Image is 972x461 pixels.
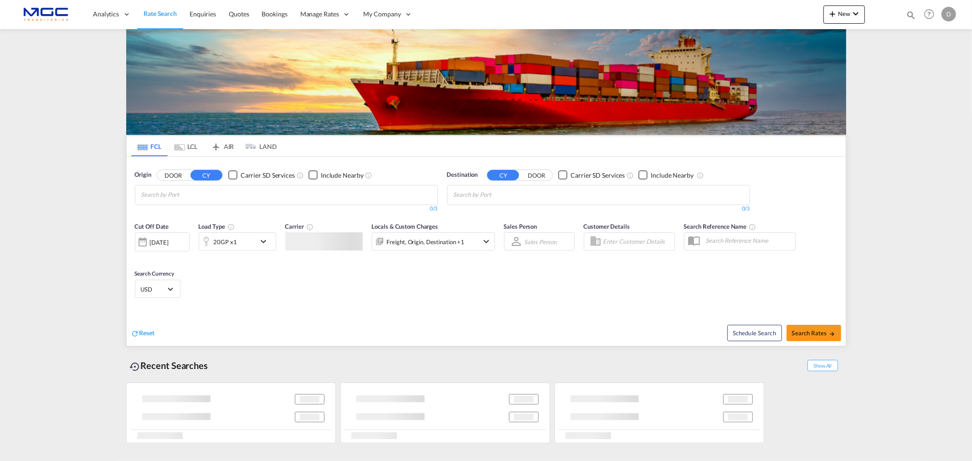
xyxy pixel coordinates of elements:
span: Origin [135,170,151,179]
div: 20GP x1 [214,236,237,248]
md-select: Select Currency: $ USDUnited States Dollar [140,282,175,296]
input: Enter Customer Details [603,235,672,248]
button: DOOR [520,170,552,180]
md-icon: The selected Trucker/Carrierwill be displayed in the rate results If the rates are from another f... [306,223,314,230]
div: OriginDOOR CY Checkbox No InkUnchecked: Search for CY (Container Yard) services for all selected ... [127,157,846,346]
div: 0/3 [135,205,438,213]
span: Search Currency [135,270,175,277]
md-icon: icon-chevron-down [850,8,861,19]
div: D [941,7,956,21]
md-icon: icon-arrow-right [829,331,835,337]
md-icon: Unchecked: Search for CY (Container Yard) services for all selected carriers.Checked : Search for... [297,172,304,179]
div: Include Nearby [321,171,364,180]
span: Manage Rates [300,10,339,19]
div: Help [921,6,941,23]
div: [DATE] [150,238,169,246]
input: Chips input. [453,188,540,202]
md-icon: icon-magnify [906,10,916,20]
span: Help [921,6,937,22]
span: Reset [139,329,155,337]
md-icon: icon-information-outline [227,223,235,230]
md-icon: icon-refresh [131,329,139,338]
md-tab-item: LAND [241,136,277,156]
button: icon-plus 400-fgNewicon-chevron-down [823,5,865,24]
span: Carrier [285,223,314,230]
md-icon: Your search will be saved by the below given name [749,223,756,230]
div: Carrier SD Services [241,171,295,180]
md-icon: icon-backup-restore [130,361,141,372]
span: Customer Details [584,223,630,230]
span: Search Reference Name [684,223,756,230]
span: Enquiries [190,10,216,18]
span: Search Rates [792,329,836,337]
span: Show All [807,360,838,371]
md-checkbox: Checkbox No Ink [638,170,694,180]
span: My Company [364,10,401,19]
md-tab-item: LCL [168,136,204,156]
span: Locals & Custom Charges [372,223,438,230]
button: CY [190,170,222,180]
span: Cut Off Date [135,223,169,230]
input: Search Reference Name [701,234,795,247]
div: [DATE] [135,232,190,251]
span: New [827,10,861,17]
div: Recent Searches [126,355,212,376]
div: 20GP x1icon-chevron-down [199,232,276,251]
img: LCL+%26+FCL+BACKGROUND.png [126,29,846,135]
div: Freight Origin Destination Factory Stuffing [387,236,465,248]
md-icon: icon-chevron-down [481,236,492,247]
md-checkbox: Checkbox No Ink [228,170,295,180]
md-icon: icon-plus 400-fg [827,8,838,19]
img: 92835000d1c111ee8b33af35afdd26c7.png [14,4,75,25]
md-select: Sales Person [524,235,558,248]
md-pagination-wrapper: Use the left and right arrow keys to navigate between tabs [131,136,277,156]
div: 0/3 [447,205,750,213]
md-icon: icon-chevron-down [258,236,273,247]
input: Chips input. [141,188,228,202]
md-chips-wrap: Chips container with autocompletion. Enter the text area, type text to search, and then use the u... [140,185,231,202]
span: Bookings [262,10,288,18]
span: Rate Search [144,10,177,17]
md-chips-wrap: Chips container with autocompletion. Enter the text area, type text to search, and then use the u... [452,185,544,202]
div: Carrier SD Services [571,171,625,180]
md-icon: Unchecked: Search for CY (Container Yard) services for all selected carriers.Checked : Search for... [627,172,634,179]
md-tab-item: FCL [131,136,168,156]
div: Freight Origin Destination Factory Stuffingicon-chevron-down [372,232,495,251]
md-checkbox: Checkbox No Ink [309,170,364,180]
div: Include Nearby [651,171,694,180]
md-datepicker: Select [135,251,142,263]
button: Search Ratesicon-arrow-right [787,325,841,341]
button: Note: By default Schedule search will only considerorigin ports, destination ports and cut off da... [727,325,782,341]
md-icon: icon-airplane [211,141,221,148]
span: Quotes [229,10,249,18]
md-icon: Unchecked: Ignores neighbouring ports when fetching rates.Checked : Includes neighbouring ports w... [365,172,373,179]
button: DOOR [157,170,189,180]
span: USD [141,285,166,293]
span: Destination [447,170,478,179]
span: Load Type [199,223,235,230]
button: CY [487,170,519,180]
md-icon: Unchecked: Ignores neighbouring ports when fetching rates.Checked : Includes neighbouring ports w... [697,172,704,179]
span: Sales Person [504,223,537,230]
div: icon-refreshReset [131,328,155,338]
md-tab-item: AIR [204,136,241,156]
span: Analytics [93,10,119,19]
div: icon-magnify [906,10,916,24]
md-checkbox: Checkbox No Ink [558,170,625,180]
